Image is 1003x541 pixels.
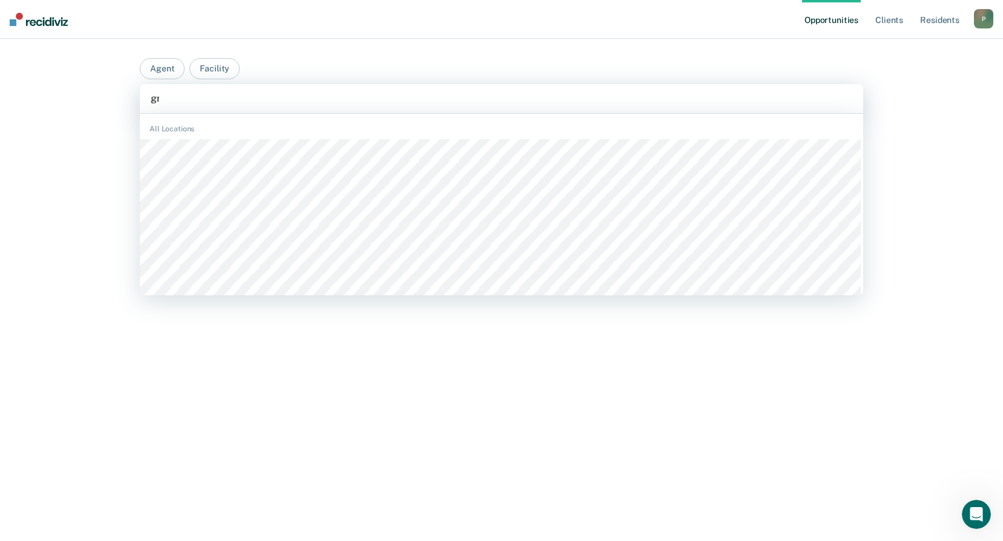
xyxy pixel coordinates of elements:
button: Agent [140,58,185,79]
button: P [974,9,993,28]
button: Facility [189,58,240,79]
img: Recidiviz [10,13,68,26]
iframe: Intercom live chat [962,500,991,529]
div: All Locations [140,123,863,134]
